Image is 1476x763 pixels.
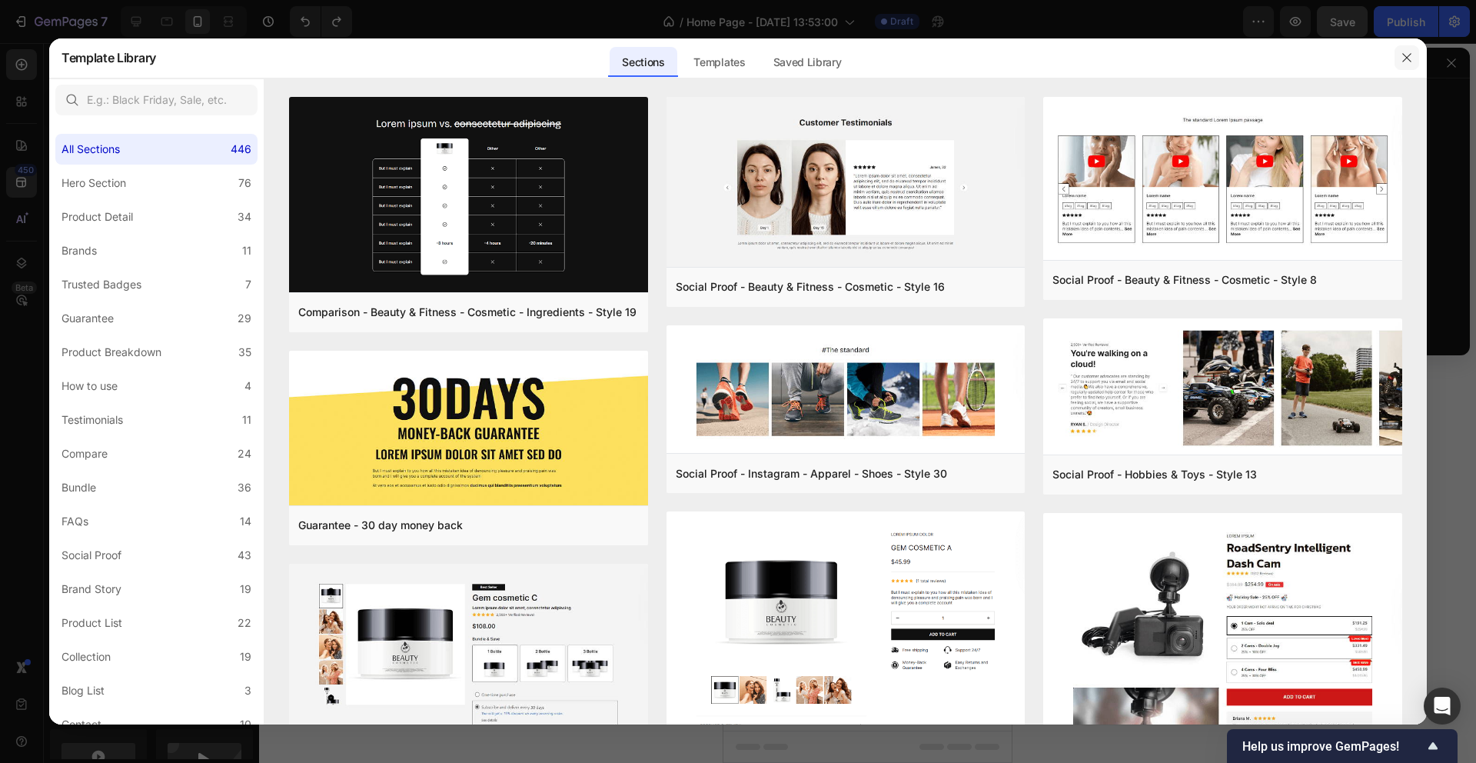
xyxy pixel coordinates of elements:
span: Add section [13,260,86,276]
img: sp16.png [667,97,1026,270]
div: 14 [240,512,251,531]
img: sp30.png [667,325,1026,457]
div: 4 [244,377,251,395]
div: 11 [242,242,251,260]
div: Choose templates [98,294,191,310]
div: Product Detail [61,208,133,226]
div: How to use [61,377,118,395]
div: 35 [238,343,251,362]
div: Comparison - Beauty & Fitness - Cosmetic - Ingredients - Style 19 [298,303,637,322]
div: Sections [610,47,676,78]
div: 29 [238,309,251,328]
div: Product List [61,614,122,632]
div: Hero Section [61,174,126,192]
div: Social Proof - Instagram - Apparel - Shoes - Style 30 [676,465,947,483]
p: Shop Original Products [14,88,274,118]
div: 446 [231,140,251,158]
span: iPhone 13 Mini ( 375 px) [77,8,181,23]
div: Guarantee - 30 day money back [298,516,463,535]
button: Get started [83,132,205,179]
div: 11 [242,411,251,429]
div: Collection [61,648,111,666]
div: Contact [61,715,101,734]
div: Social Proof - Beauty & Fitness - Cosmetic - Style 8 [1052,271,1317,289]
img: c19.png [289,97,648,295]
div: Saved Library [761,47,854,78]
div: Templates [681,47,757,78]
div: 3 [244,681,251,700]
button: Show survey - Help us improve GemPages! [1242,737,1442,755]
span: Help us improve GemPages! [1242,739,1424,754]
div: Open Intercom Messenger [1424,688,1461,725]
input: E.g.: Black Friday, Sale, etc. [55,85,258,115]
div: All Sections [61,140,120,158]
div: Compare [61,445,108,463]
div: Guarantee [61,309,114,328]
div: Get started [101,141,187,170]
div: Brand Story [61,580,121,598]
div: Add blank section [98,398,191,415]
div: Rich Text Editor. Editing area: main [12,87,276,119]
div: 36 [238,478,251,497]
div: 22 [238,614,251,632]
div: Testimonials [61,411,123,429]
span: from URL or image [102,365,184,379]
div: 7 [245,275,251,294]
div: 10 [240,715,251,734]
div: 19 [240,648,251,666]
div: 24 [238,445,251,463]
div: Social Proof - Hobbies & Toys - Style 13 [1052,465,1257,484]
div: 43 [238,546,251,565]
div: Drop element here [113,196,194,208]
span: TrinuStore [59,35,229,77]
h2: Rich Text Editor. Editing area: main [12,44,276,75]
h2: Template Library [61,38,156,78]
div: Product Breakdown [61,343,161,362]
img: sp13.png [1043,318,1402,458]
div: Trusted Badges [61,275,141,294]
div: 76 [238,174,251,192]
div: 19 [240,580,251,598]
div: Social Proof - Beauty & Fitness - Cosmetic - Style 16 [676,278,945,296]
img: g30.png [289,351,648,508]
div: Generate layout [104,346,184,362]
p: ⁠⁠⁠⁠⁠⁠⁠ [14,45,274,73]
div: 34 [238,208,251,226]
div: FAQs [61,512,88,531]
span: inspired by CRO experts [91,313,196,327]
div: Social Proof [61,546,121,565]
span: then drag & drop elements [86,418,201,431]
div: Blog List [61,681,105,700]
div: Brands [61,242,97,260]
div: Bundle [61,478,96,497]
img: sp8.png [1043,97,1402,263]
